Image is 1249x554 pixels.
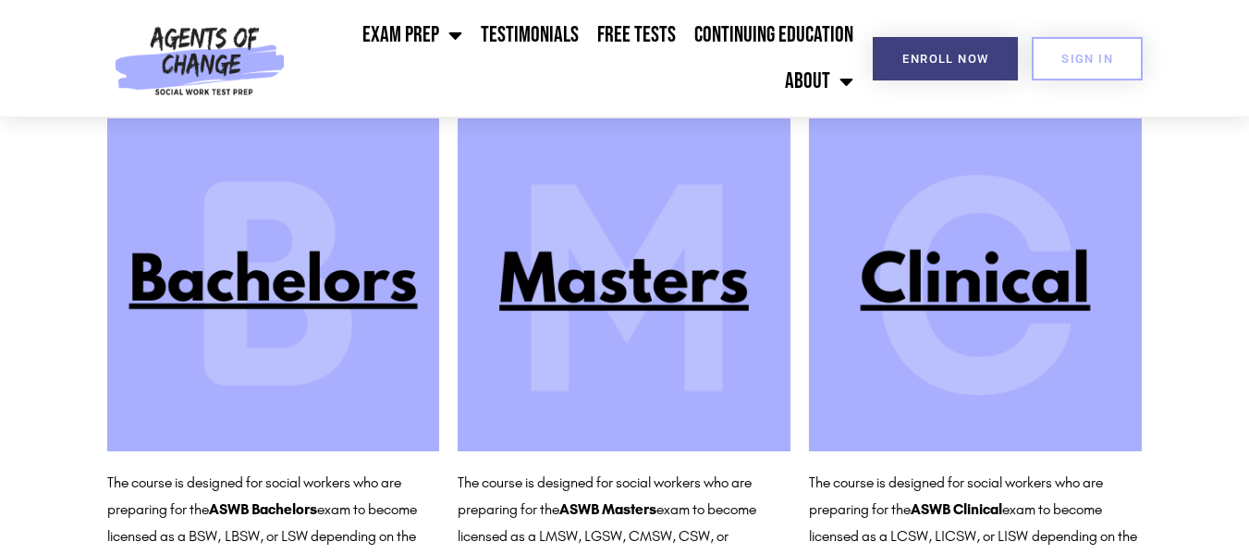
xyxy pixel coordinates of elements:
[471,12,588,58] a: Testimonials
[559,500,656,518] b: ASWB Masters
[209,500,317,518] b: ASWB Bachelors
[685,12,863,58] a: Continuing Education
[1061,53,1113,65] span: SIGN IN
[911,500,1002,518] b: ASWB Clinical
[1032,37,1143,80] a: SIGN IN
[353,12,471,58] a: Exam Prep
[776,58,863,105] a: About
[293,12,863,105] nav: Menu
[588,12,685,58] a: Free Tests
[873,37,1018,80] a: Enroll Now
[902,53,988,65] span: Enroll Now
